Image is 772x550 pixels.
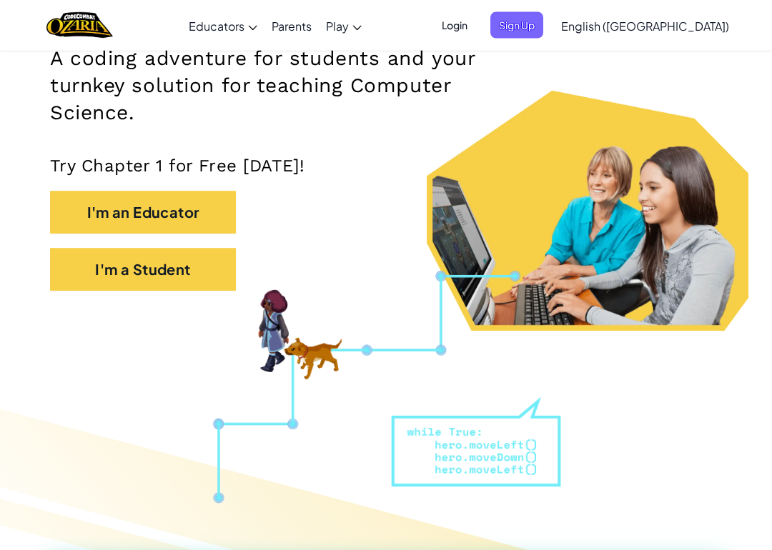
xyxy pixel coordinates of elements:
[50,249,236,291] button: I'm a Student
[189,19,244,34] span: Educators
[50,191,236,234] button: I'm an Educator
[554,6,736,45] a: English ([GEOGRAPHIC_DATA])
[433,12,476,39] button: Login
[561,19,729,34] span: English ([GEOGRAPHIC_DATA])
[490,12,543,39] button: Sign Up
[319,6,369,45] a: Play
[326,19,349,34] span: Play
[182,6,264,45] a: Educators
[264,6,319,45] a: Parents
[50,46,500,127] h2: A coding adventure for students and your turnkey solution for teaching Computer Science.
[50,156,722,177] p: Try Chapter 1 for Free [DATE]!
[46,11,113,40] img: Home
[46,11,113,40] a: Ozaria by CodeCombat logo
